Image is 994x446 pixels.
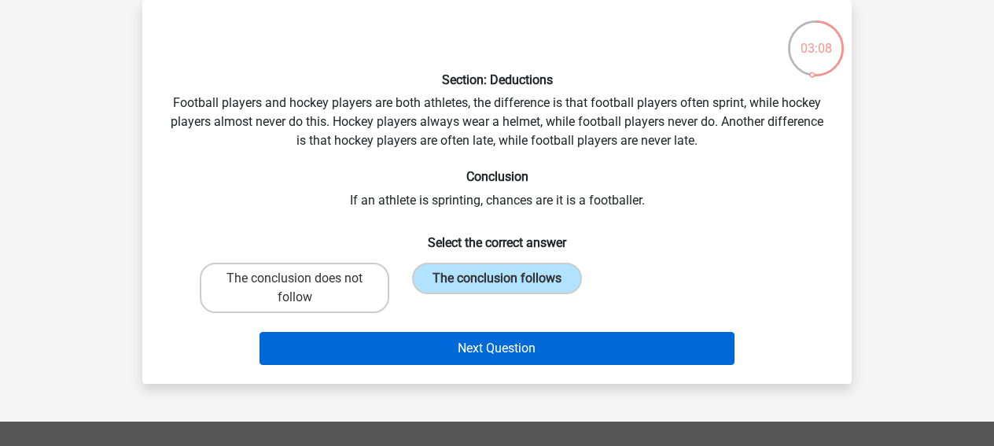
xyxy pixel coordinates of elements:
[149,13,845,371] div: Football players and hockey players are both athletes, the difference is that football players of...
[786,19,845,58] div: 03:08
[168,223,826,250] h6: Select the correct answer
[200,263,389,313] label: The conclusion does not follow
[168,72,826,87] h6: Section: Deductions
[260,332,735,365] button: Next Question
[412,263,582,294] label: The conclusion follows
[168,169,826,184] h6: Conclusion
